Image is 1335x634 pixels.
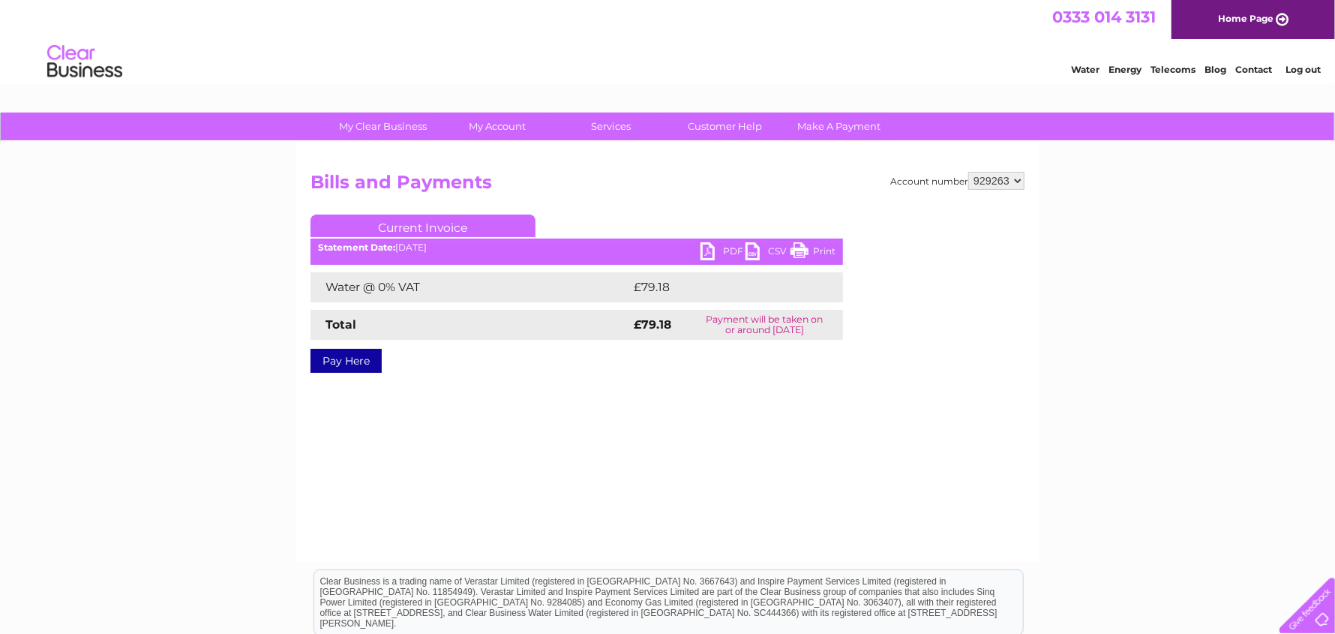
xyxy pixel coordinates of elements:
a: Log out [1285,64,1321,75]
a: Services [550,113,673,140]
div: [DATE] [310,242,843,253]
a: Pay Here [310,349,382,373]
a: Energy [1108,64,1141,75]
a: Blog [1204,64,1226,75]
a: Water [1071,64,1099,75]
strong: £79.18 [634,317,671,332]
a: 0333 014 3131 [1052,8,1156,26]
h2: Bills and Payments [310,172,1024,200]
b: Statement Date: [318,242,395,253]
a: CSV [745,242,790,264]
a: Contact [1235,64,1272,75]
img: logo.png [46,39,123,85]
div: Clear Business is a trading name of Verastar Limited (registered in [GEOGRAPHIC_DATA] No. 3667643... [314,8,1023,73]
a: Customer Help [664,113,787,140]
strong: Total [325,317,356,332]
a: My Clear Business [322,113,445,140]
a: Current Invoice [310,215,535,237]
td: £79.18 [630,272,811,302]
a: Print [790,242,835,264]
a: Telecoms [1150,64,1195,75]
a: Make A Payment [778,113,901,140]
a: PDF [700,242,745,264]
td: Payment will be taken on or around [DATE] [686,310,843,340]
td: Water @ 0% VAT [310,272,630,302]
a: My Account [436,113,559,140]
div: Account number [890,172,1024,190]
